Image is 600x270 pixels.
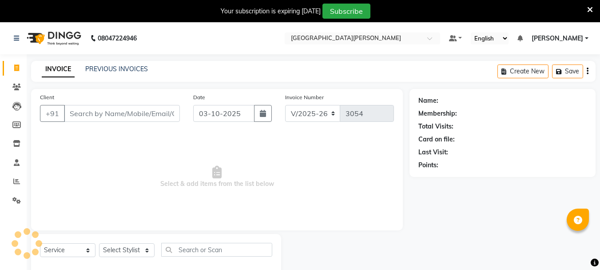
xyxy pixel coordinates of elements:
button: +91 [40,105,65,122]
label: Invoice Number [285,93,324,101]
span: [PERSON_NAME] [532,34,583,43]
span: Select & add items from the list below [40,133,394,222]
label: Date [193,93,205,101]
div: Total Visits: [418,122,453,131]
div: Last Visit: [418,148,448,157]
a: PREVIOUS INVOICES [85,65,148,73]
b: 08047224946 [98,26,137,51]
button: Save [552,64,583,78]
button: Subscribe [322,4,370,19]
input: Search by Name/Mobile/Email/Code [64,105,180,122]
input: Search or Scan [161,243,272,257]
a: INVOICE [42,61,75,77]
div: Name: [418,96,438,105]
div: Your subscription is expiring [DATE] [221,7,321,16]
button: Create New [497,64,548,78]
img: logo [23,26,83,51]
div: Membership: [418,109,457,118]
div: Points: [418,161,438,170]
label: Client [40,93,54,101]
div: Card on file: [418,135,455,144]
